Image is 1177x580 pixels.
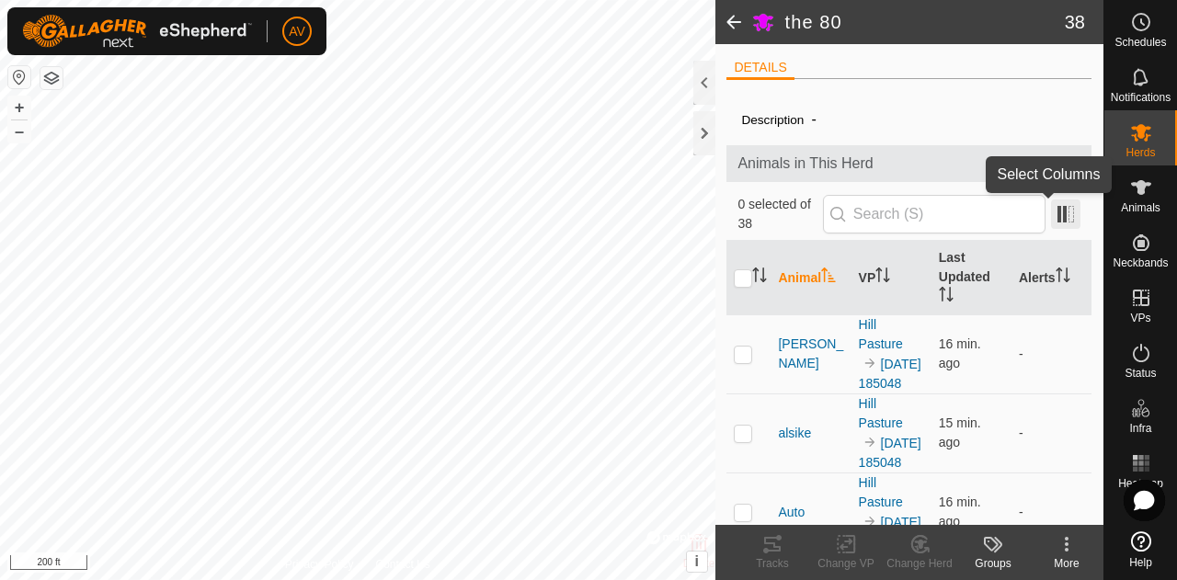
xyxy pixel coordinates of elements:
a: Contact Us [375,556,429,573]
span: Infra [1129,423,1151,434]
li: DETAILS [726,58,794,80]
th: Animal [771,241,851,315]
td: - [1011,393,1091,472]
p-sorticon: Activate to sort [1056,270,1070,285]
h2: the 80 [785,11,1065,33]
span: Animals [1121,202,1160,213]
img: to [863,356,877,370]
span: Help [1129,557,1152,568]
div: Tracks [736,555,809,572]
td: - [1011,472,1091,552]
div: Groups [956,555,1030,572]
th: VP [851,241,931,315]
span: Neckbands [1113,257,1168,268]
th: Last Updated [931,241,1011,315]
input: Search (S) [823,195,1046,233]
p-sorticon: Activate to sort [875,270,890,285]
span: Heatmap [1118,478,1163,489]
span: alsike [778,424,811,443]
p-sorticon: Activate to sort [752,270,767,285]
p-sorticon: Activate to sort [821,270,836,285]
div: More [1030,555,1103,572]
a: [DATE] 185048 [859,357,921,391]
button: – [8,120,30,142]
span: Aug 26, 2025, 6:38 PM [939,495,981,529]
span: Schedules [1114,37,1166,48]
a: Privacy Policy [285,556,354,573]
span: Status [1125,368,1156,379]
a: [DATE] 185048 [859,436,921,470]
td: - [1011,314,1091,393]
span: AV [289,22,305,41]
a: Hill Pasture [859,396,903,430]
a: [DATE] 185048 [859,515,921,549]
label: Description [741,113,804,127]
button: Reset Map [8,66,30,88]
th: Alerts [1011,241,1091,315]
a: Hill Pasture [859,475,903,509]
span: Notifications [1111,92,1171,103]
span: Aug 26, 2025, 6:37 PM [939,336,981,370]
span: Aug 26, 2025, 6:38 PM [939,415,981,449]
span: VPs [1130,313,1150,324]
span: - [804,104,823,134]
a: Hill Pasture [859,317,903,351]
button: i [687,552,707,572]
button: Map Layers [40,67,63,89]
img: to [863,514,877,529]
span: Auto [778,503,805,522]
p-sorticon: Activate to sort [939,290,954,304]
span: [PERSON_NAME] [778,335,843,373]
div: Change VP [809,555,883,572]
span: 38 [1065,8,1085,36]
span: 0 selected of 38 [737,195,822,233]
span: i [694,553,698,569]
a: Help [1104,524,1177,575]
span: Animals in This Herd [737,153,1080,175]
button: + [8,97,30,119]
img: to [863,435,877,449]
img: Gallagher Logo [22,15,252,48]
div: Change Herd [883,555,956,572]
span: Herds [1126,147,1155,158]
